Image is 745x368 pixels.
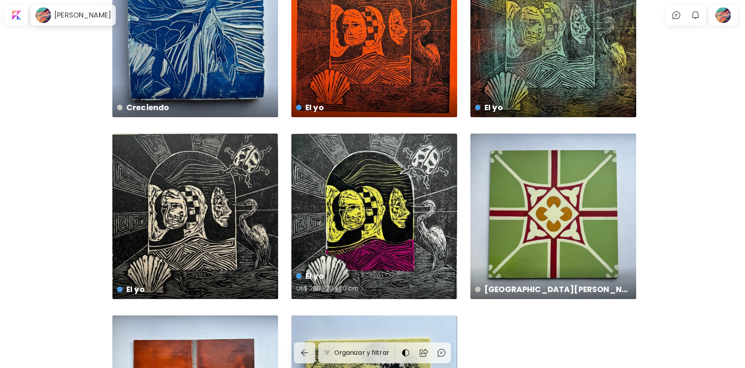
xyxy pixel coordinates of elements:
a: [GEOGRAPHIC_DATA][PERSON_NAME]https://cdn.kaleido.art/CDN/Artwork/169995/Primary/medium.webp?upda... [470,134,636,299]
h5: US$ 200 | 20 x 20 cm [296,282,451,298]
img: bellIcon [691,11,700,20]
img: back [300,348,309,357]
h4: El yo [296,102,451,113]
button: bellIcon [689,9,702,22]
img: chatIcon [437,348,446,357]
h4: El yo [117,283,272,295]
h6: Organizar y filtrar [334,348,389,357]
img: chatIcon [672,11,681,20]
button: back [294,342,315,363]
a: back [294,342,318,363]
h4: [GEOGRAPHIC_DATA][PERSON_NAME] [475,283,630,295]
h4: El yo [296,270,451,282]
a: El yohttps://cdn.kaleido.art/CDN/Artwork/170023/Primary/medium.webp?updated=754856 [112,134,278,299]
a: El yoUS$ 200 | 20 x 20 cmhttps://cdn.kaleido.art/CDN/Artwork/169996/Primary/medium.webp?updated=7... [291,134,457,299]
h4: Creciendo [117,102,272,113]
h4: El yo [475,102,630,113]
h6: [PERSON_NAME] [54,11,111,20]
